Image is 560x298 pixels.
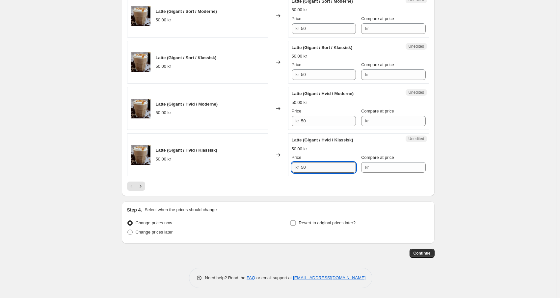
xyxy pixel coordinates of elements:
span: Price [292,155,302,160]
span: Latte (Gigant / Sort / Klassisk) [292,45,353,50]
div: 50.00 kr [156,156,171,162]
span: Change prices later [136,230,173,235]
span: or email support at [255,275,293,280]
div: 50.00 kr [292,7,307,13]
span: Change prices now [136,220,172,225]
span: Compare at price [361,155,394,160]
div: 50.00 kr [156,63,171,70]
button: Continue [410,249,435,258]
span: Latte (Gigant / Hvid / Klassisk) [156,148,217,153]
span: Price [292,16,302,21]
span: kr [365,72,369,77]
a: [EMAIL_ADDRESS][DOMAIN_NAME] [293,275,365,280]
img: Latte_80x.png [131,6,150,26]
img: Latte_80x.png [131,52,150,72]
span: kr [296,26,299,31]
span: Latte (Gigant / Sort / Klassisk) [156,55,217,60]
span: Unedited [408,136,424,141]
span: Latte (Gigant / Hvid / Moderne) [156,102,218,107]
p: Select when the prices should change [145,207,217,213]
span: Unedited [408,90,424,95]
div: 50.00 kr [292,146,307,152]
a: FAQ [247,275,255,280]
span: Compare at price [361,109,394,113]
span: Compare at price [361,16,394,21]
span: Unedited [408,44,424,49]
span: Price [292,109,302,113]
span: kr [296,165,299,170]
span: kr [296,118,299,123]
span: kr [296,72,299,77]
span: Continue [413,251,431,256]
div: 50.00 kr [292,99,307,106]
span: Revert to original prices later? [299,220,356,225]
div: 50.00 kr [292,53,307,60]
img: Latte_80x.png [131,99,150,118]
span: Compare at price [361,62,394,67]
div: 50.00 kr [156,17,171,23]
span: Latte (Gigant / Sort / Moderne) [156,9,217,14]
span: kr [365,165,369,170]
span: kr [365,118,369,123]
span: Latte (Gigant / Hvid / Moderne) [292,91,354,96]
div: 50.00 kr [156,110,171,116]
nav: Pagination [127,182,145,191]
span: Latte (Gigant / Hvid / Klassisk) [292,137,353,142]
span: Price [292,62,302,67]
span: Need help? Read the [205,275,247,280]
img: Latte_80x.png [131,145,150,165]
h2: Step 4. [127,207,142,213]
button: Next [136,182,145,191]
span: kr [365,26,369,31]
